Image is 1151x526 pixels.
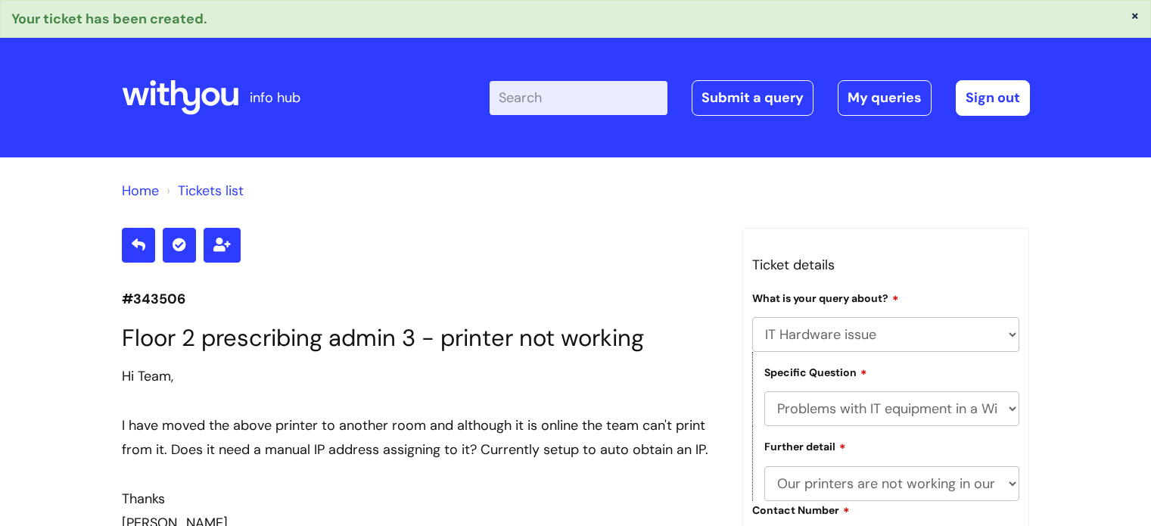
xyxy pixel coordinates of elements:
div: Hi Team, [122,364,720,388]
a: Sign out [956,80,1030,115]
a: Submit a query [692,80,813,115]
a: My queries [838,80,932,115]
p: #343506 [122,287,720,311]
h3: Ticket details [752,253,1020,277]
a: Tickets list [178,182,244,200]
button: × [1131,8,1140,22]
li: Tickets list [163,179,244,203]
li: Solution home [122,179,159,203]
div: I have moved the above printer to another room and although it is online the team can't print fro... [122,413,720,462]
h1: Floor 2 prescribing admin 3 - printer not working [122,324,720,352]
label: Contact Number [752,502,850,517]
a: Home [122,182,159,200]
div: | - [490,80,1030,115]
label: Further detail [764,438,846,453]
p: info hub [250,86,300,110]
label: Specific Question [764,364,867,379]
input: Search [490,81,667,114]
div: Thanks [122,487,720,511]
label: What is your query about? [752,290,899,305]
